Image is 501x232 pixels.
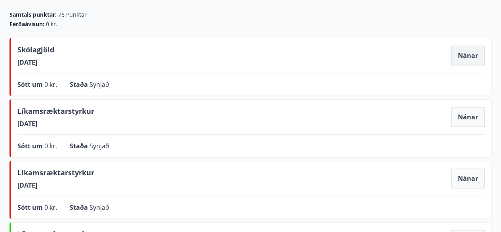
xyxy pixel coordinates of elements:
span: 0 kr. [44,142,57,150]
span: Ferðaávísun : [10,20,44,28]
button: Nánar [451,107,485,127]
span: Sótt um [17,80,44,89]
span: 0 kr. [44,203,57,212]
span: [DATE] [17,181,94,190]
span: Staða [70,203,90,212]
span: 0 kr. [44,80,57,89]
span: [DATE] [17,58,54,67]
span: Staða [70,142,90,150]
span: Synjað [90,142,109,150]
span: Synjað [90,80,109,89]
span: Sótt um [17,203,44,212]
span: Staða [70,80,90,89]
span: Skólagjöld [17,44,54,58]
span: Líkamsræktarstyrkur [17,167,94,181]
span: 76 Punktar [58,11,87,19]
span: Sótt um [17,142,44,150]
button: Nánar [451,169,485,188]
span: Samtals punktar : [10,11,57,19]
span: 0 kr. [46,20,57,28]
span: Synjað [90,203,109,212]
span: [DATE] [17,119,94,128]
span: Líkamsræktarstyrkur [17,106,94,119]
button: Nánar [451,46,485,65]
